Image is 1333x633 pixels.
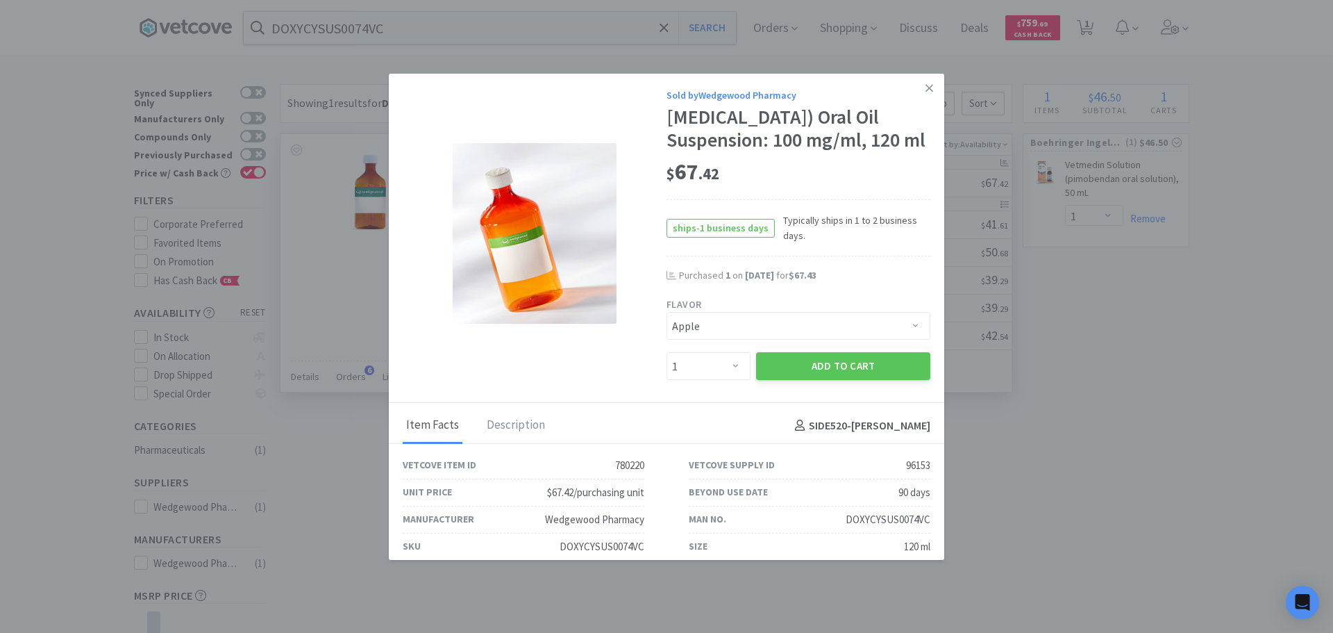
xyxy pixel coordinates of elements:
[545,511,644,528] div: Wedgewood Pharmacy
[726,269,730,281] span: 1
[775,213,930,244] span: Typically ships in 1 to 2 business days.
[689,511,726,527] div: Man No.
[904,539,930,555] div: 120 ml
[846,511,930,528] div: DOXYCYSUS0074VC
[789,417,930,435] h4: SIDE520 - [PERSON_NAME]
[689,539,707,554] div: Size
[403,484,452,500] div: Unit Price
[689,457,775,472] div: Vetcove Supply ID
[1286,586,1319,619] div: Open Intercom Messenger
[403,511,474,527] div: Manufacturer
[483,409,548,443] div: Description
[615,457,644,474] div: 780220
[403,457,476,472] div: Vetcove Item ID
[745,269,774,281] span: [DATE]
[403,539,421,554] div: SKU
[666,164,675,183] span: $
[403,409,462,443] div: Item Facts
[547,484,644,501] div: $67.42/purchasing unit
[666,158,719,186] span: 67
[666,106,930,152] div: [MEDICAL_DATA]) Oral Oil Suspension: 100 mg/ml, 120 ml
[666,297,701,312] label: Flavor
[667,220,774,237] span: ships-1 business days
[666,88,930,103] div: Sold by Wedgewood Pharmacy
[756,352,930,380] button: Add to Cart
[679,269,930,283] div: Purchased on for
[789,269,816,281] span: $67.43
[453,143,617,324] img: 631215a98b3c4e058cd59ff3d8b2b8c5_96153.jpeg
[698,164,719,183] span: . 42
[689,484,768,500] div: Beyond Use Date
[898,484,930,501] div: 90 days
[560,539,644,555] div: DOXYCYSUS0074VC
[906,457,930,474] div: 96153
